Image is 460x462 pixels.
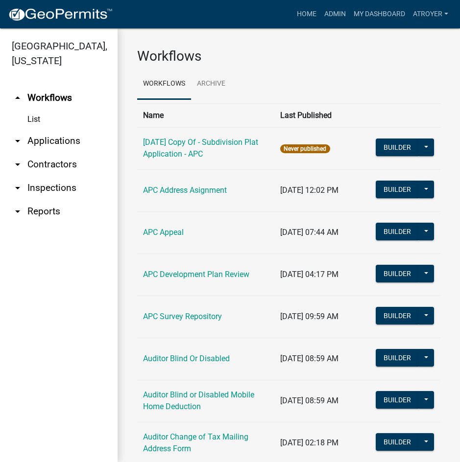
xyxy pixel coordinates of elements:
a: APC Development Plan Review [143,270,249,279]
span: [DATE] 09:59 AM [280,312,339,321]
button: Builder [376,433,419,451]
th: Last Published [274,103,369,127]
a: Auditor Blind or Disabled Mobile Home Deduction [143,390,254,411]
a: Archive [191,69,231,100]
a: Home [293,5,320,23]
span: Never published [280,144,330,153]
button: Builder [376,349,419,367]
a: Workflows [137,69,191,100]
i: arrow_drop_up [12,92,24,104]
button: Builder [376,265,419,282]
th: Name [137,103,274,127]
h3: Workflows [137,48,440,65]
a: Auditor Blind Or Disabled [143,354,230,363]
span: [DATE] 12:02 PM [280,185,339,195]
button: Builder [376,139,419,156]
span: [DATE] 04:17 PM [280,270,339,279]
a: Admin [320,5,350,23]
i: arrow_drop_down [12,206,24,217]
i: arrow_drop_down [12,159,24,170]
a: APC Survey Repository [143,312,222,321]
i: arrow_drop_down [12,135,24,147]
span: [DATE] 08:59 AM [280,354,339,363]
i: arrow_drop_down [12,182,24,194]
button: Builder [376,307,419,324]
a: atroyer [409,5,452,23]
button: Builder [376,223,419,240]
a: APC Address Asignment [143,185,227,195]
a: APC Appeal [143,228,184,237]
a: My Dashboard [350,5,409,23]
button: Builder [376,391,419,409]
a: Auditor Change of Tax Mailing Address Form [143,432,248,453]
span: [DATE] 02:18 PM [280,438,339,447]
button: Builder [376,181,419,198]
a: [DATE] Copy Of - Subdivision Plat Application - APC [143,138,258,159]
span: [DATE] 07:44 AM [280,228,339,237]
span: [DATE] 08:59 AM [280,396,339,405]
